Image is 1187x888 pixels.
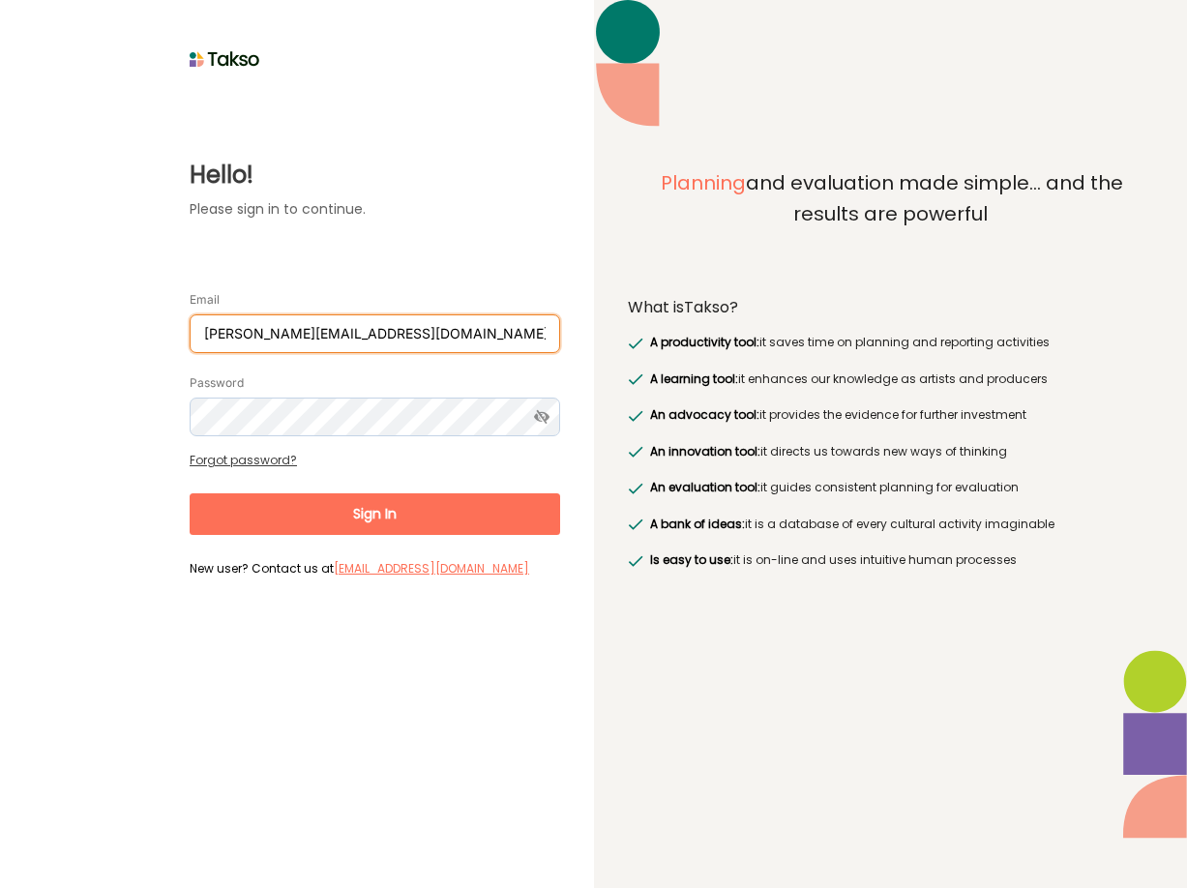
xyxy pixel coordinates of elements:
[661,169,746,196] span: Planning
[628,338,643,349] img: greenRight
[628,298,738,317] label: What is
[628,373,643,385] img: greenRight
[650,334,759,350] span: A productivity tool:
[628,518,643,530] img: greenRight
[628,410,643,422] img: greenRight
[646,370,1048,389] label: it enhances our knowledge as artists and producers
[190,44,260,74] img: taksoLoginLogo
[628,168,1154,273] label: and evaluation made simple... and the results are powerful
[190,375,244,391] label: Password
[650,551,733,568] span: Is easy to use:
[646,405,1026,425] label: it provides the evidence for further investment
[190,493,560,535] button: Sign In
[190,292,220,308] label: Email
[650,406,759,423] span: An advocacy tool:
[650,443,760,459] span: An innovation tool:
[650,516,745,532] span: A bank of ideas:
[650,479,760,495] span: An evaluation tool:
[628,555,643,567] img: greenRight
[190,314,560,353] input: Email
[190,559,560,577] label: New user? Contact us at
[646,550,1017,570] label: it is on-line and uses intuitive human processes
[628,483,643,494] img: greenRight
[334,560,529,577] a: [EMAIL_ADDRESS][DOMAIN_NAME]
[684,296,738,318] span: Takso?
[646,515,1054,534] label: it is a database of every cultural activity imaginable
[190,199,560,220] label: Please sign in to continue.
[650,370,738,387] span: A learning tool:
[646,478,1019,497] label: it guides consistent planning for evaluation
[190,158,560,192] label: Hello!
[646,442,1007,461] label: it directs us towards new ways of thinking
[628,446,643,458] img: greenRight
[646,333,1050,352] label: it saves time on planning and reporting activities
[334,559,529,578] label: [EMAIL_ADDRESS][DOMAIN_NAME]
[190,452,297,468] a: Forgot password?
